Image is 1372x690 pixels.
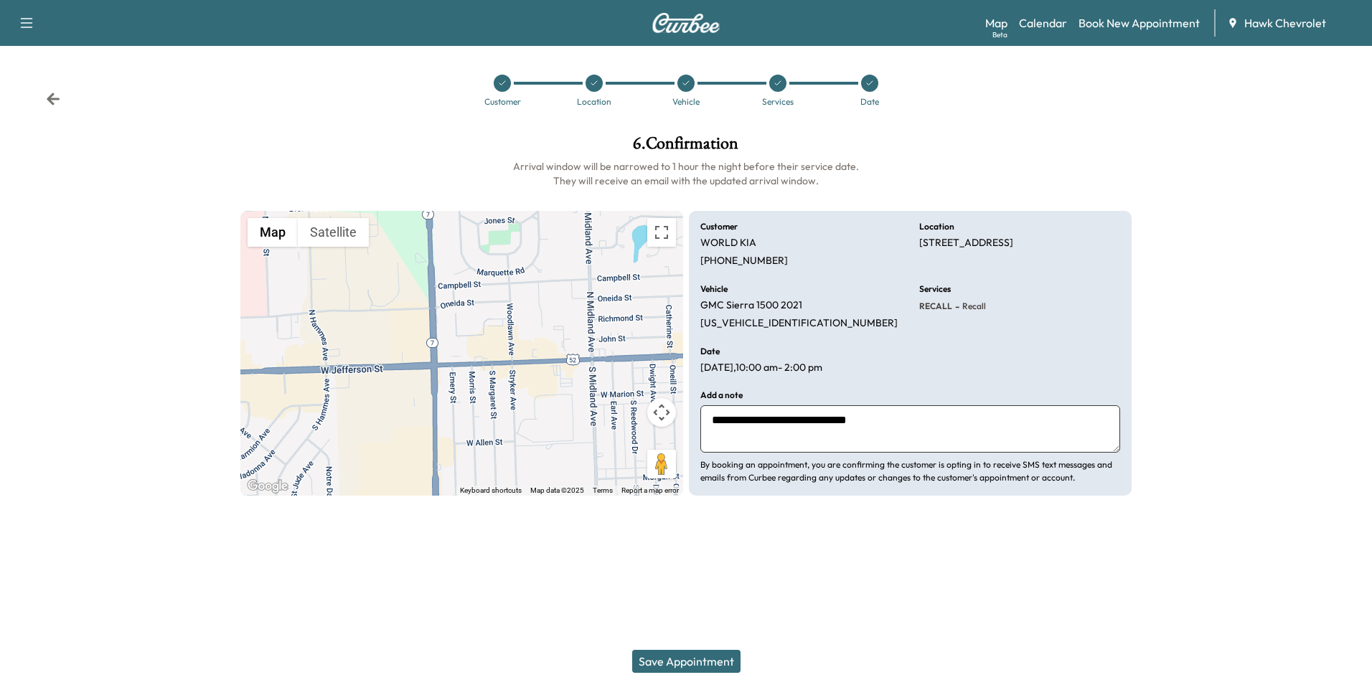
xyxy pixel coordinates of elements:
button: Keyboard shortcuts [460,486,522,496]
a: MapBeta [985,14,1007,32]
button: Drag Pegman onto the map to open Street View [647,450,676,478]
p: [DATE] , 10:00 am - 2:00 pm [700,361,822,374]
span: - [952,299,959,313]
h6: Arrival window will be narrowed to 1 hour the night before their service date. They will receive ... [240,159,1132,188]
h6: Add a note [700,391,743,400]
a: Calendar [1019,14,1067,32]
a: Book New Appointment [1079,14,1200,32]
div: Beta [992,29,1007,40]
button: Show satellite imagery [298,218,369,247]
h6: Date [700,347,720,356]
button: Save Appointment [632,650,741,673]
div: Customer [484,98,521,106]
h6: Location [919,222,954,231]
span: RECALL [919,301,952,312]
button: Map camera controls [647,398,676,427]
img: Curbee Logo [652,13,720,33]
button: Toggle fullscreen view [647,218,676,247]
a: Open this area in Google Maps (opens a new window) [244,477,291,496]
div: Location [577,98,611,106]
h6: Customer [700,222,738,231]
div: Back [46,92,60,106]
div: Date [860,98,879,106]
h6: Services [919,285,951,293]
span: Hawk Chevrolet [1244,14,1326,32]
h1: 6 . Confirmation [240,135,1132,159]
img: Google [244,477,291,496]
span: Map data ©2025 [530,486,584,494]
a: Report a map error [621,486,679,494]
p: [STREET_ADDRESS] [919,237,1013,250]
a: Terms (opens in new tab) [593,486,613,494]
div: Vehicle [672,98,700,106]
h6: Vehicle [700,285,728,293]
p: [PHONE_NUMBER] [700,255,788,268]
p: [US_VEHICLE_IDENTIFICATION_NUMBER] [700,317,898,330]
p: By booking an appointment, you are confirming the customer is opting in to receive SMS text messa... [700,458,1120,484]
button: Show street map [248,218,298,247]
div: Services [762,98,794,106]
p: WORLD KIA [700,237,756,250]
p: GMC Sierra 1500 2021 [700,299,802,312]
span: Recall [959,301,986,312]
